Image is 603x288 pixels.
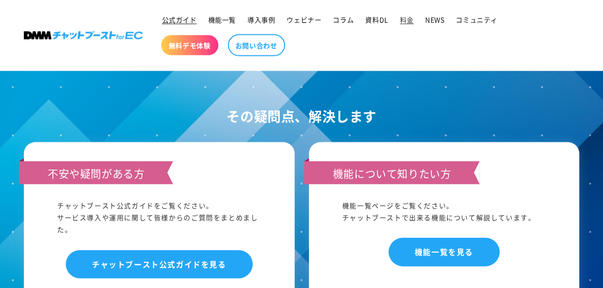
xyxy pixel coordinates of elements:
[365,15,388,24] span: 資料DL
[161,35,218,55] a: 無料デモ体験
[400,15,414,24] span: 料金
[388,238,500,266] a: 機能一覧を見る
[24,32,143,40] img: 株式会社DMM Boost
[247,15,275,24] span: 導入事例
[281,10,327,30] a: ウェビナー
[235,41,277,50] span: お問い合わせ
[394,10,419,30] a: 料金
[19,161,173,184] h3: 不安や疑問がある方
[66,250,253,278] a: チャットブースト公式ガイドを見る
[228,34,285,56] a: お問い合わせ
[327,10,359,30] a: コラム
[156,10,203,30] a: 公式ガイド
[342,200,546,224] div: 機能一覧ページをご覧ください。 チャットブーストで出来る機能について解説しています。
[286,15,321,24] span: ウェビナー
[359,10,394,30] a: 資料DL
[304,161,480,184] h3: 機能について知りたい方
[450,10,503,30] a: コミュニティ
[208,15,236,24] span: 機能一覧
[419,10,450,30] a: NEWS
[57,200,261,236] div: チャットブースト公式ガイドをご覧ください。 サービス導入や運用に関して皆様からのご質問をまとめました。
[203,10,242,30] a: 機能一覧
[333,15,354,24] span: コラム
[169,41,211,50] span: 無料デモ体験
[242,10,281,30] a: 導入事例
[456,15,498,24] span: コミュニティ
[162,15,197,24] span: 公式ガイド
[24,105,579,128] h2: その疑問点、解決します
[425,15,444,24] span: NEWS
